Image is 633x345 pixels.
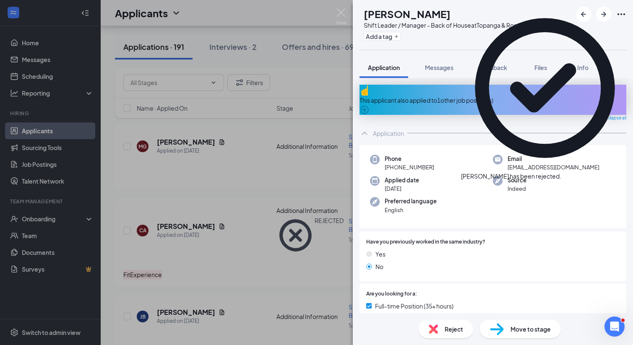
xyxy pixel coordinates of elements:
[385,197,437,205] span: Preferred language
[445,324,463,334] span: Reject
[364,32,401,41] button: PlusAdd a tag
[368,64,400,71] span: Application
[385,155,434,163] span: Phone
[511,324,551,334] span: Move to stage
[359,128,370,138] svg: ChevronUp
[508,184,526,193] span: Indeed
[359,96,626,105] div: This applicant also applied to 1 other job posting(s)
[375,249,386,259] span: Yes
[364,21,528,29] div: Shift Leader / Manager - Back of House at Topanga & Roscoe
[385,184,419,193] span: [DATE]
[604,316,625,337] iframe: Intercom live chat
[359,105,370,115] svg: ArrowCircle
[425,64,453,71] span: Messages
[385,206,437,214] span: English
[373,129,404,137] div: Application
[366,238,485,246] span: Have you previously worked in the same industry?
[394,34,399,39] svg: Plus
[385,163,434,171] span: [PHONE_NUMBER]
[375,262,383,271] span: No
[366,290,417,298] span: Are you looking for a:
[385,176,419,184] span: Applied date
[461,172,561,181] div: [PERSON_NAME] has been rejected.
[461,4,629,172] svg: CheckmarkCircle
[375,301,453,311] span: Full-time Position (35+ hours)
[364,7,451,21] h1: [PERSON_NAME]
